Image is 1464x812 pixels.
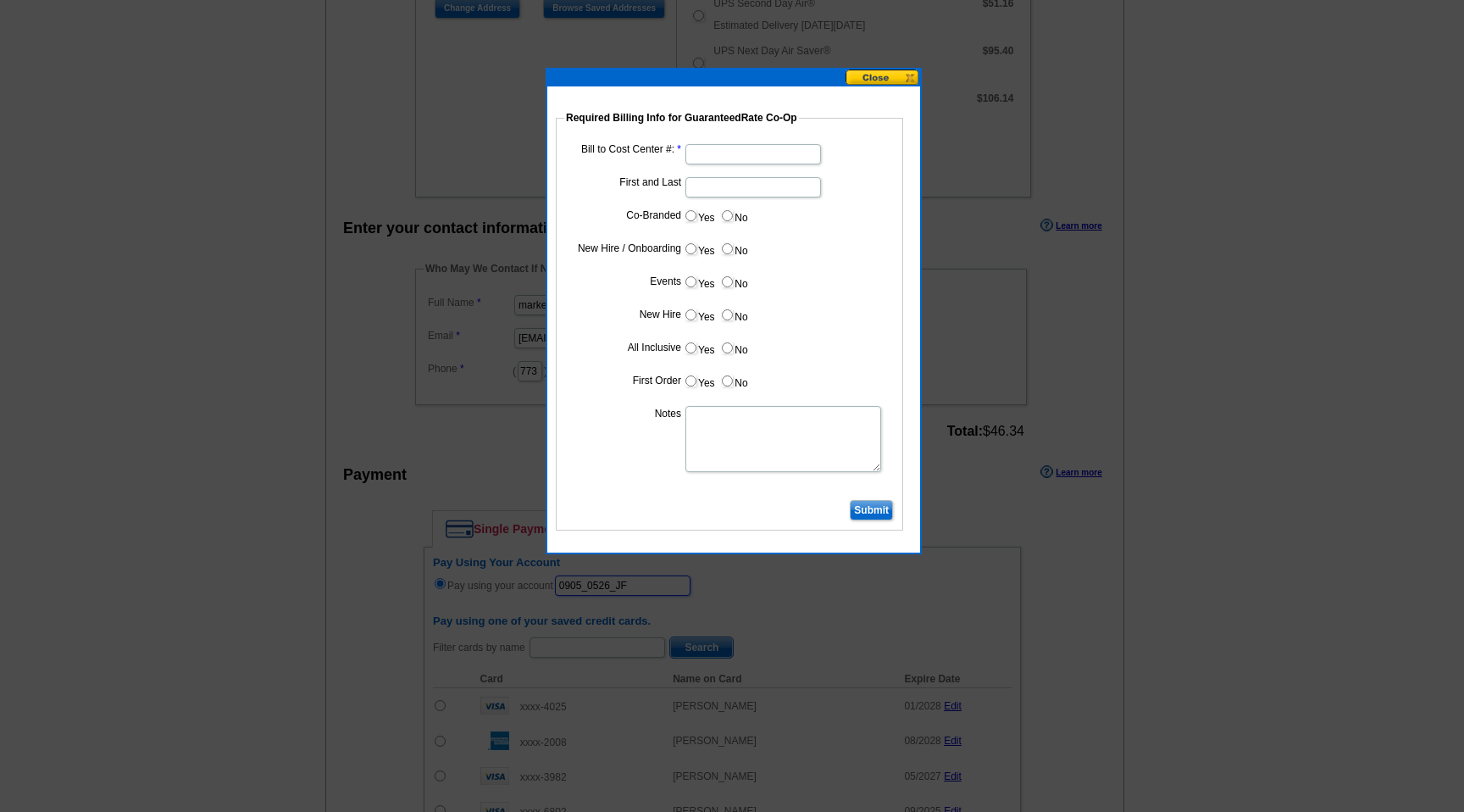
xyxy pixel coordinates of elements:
input: Yes [685,342,696,353]
input: No [722,210,733,221]
input: Yes [685,309,696,320]
label: Yes [684,371,715,391]
label: No [720,371,747,391]
label: Yes [684,206,715,225]
label: No [720,305,747,325]
label: New Hire [568,307,681,322]
label: New Hire / Onboarding [568,241,681,256]
input: Yes [685,210,696,221]
label: Bill to Cost Center #: [568,142,681,157]
input: Yes [685,276,696,287]
label: No [720,239,747,259]
label: No [720,206,747,225]
label: Co-Branded [568,208,681,223]
input: Yes [685,243,696,254]
label: Yes [684,305,715,325]
label: Yes [684,239,715,259]
label: Notes [568,406,681,421]
label: Yes [684,272,715,292]
input: Submit [850,500,893,520]
label: No [720,272,747,292]
input: Yes [685,375,696,387]
label: First and Last [568,175,681,190]
input: No [722,243,733,254]
legend: Required Billing Info for GuaranteedRate Co-Op [564,110,799,125]
input: No [722,276,733,287]
label: Yes [684,338,715,358]
label: No [720,338,747,358]
label: Events [568,274,681,289]
input: No [722,342,733,353]
input: No [722,309,733,320]
label: First Order [568,373,681,388]
iframe: LiveChat chat widget [1125,418,1464,812]
label: All Inclusive [568,340,681,355]
input: No [722,375,733,387]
